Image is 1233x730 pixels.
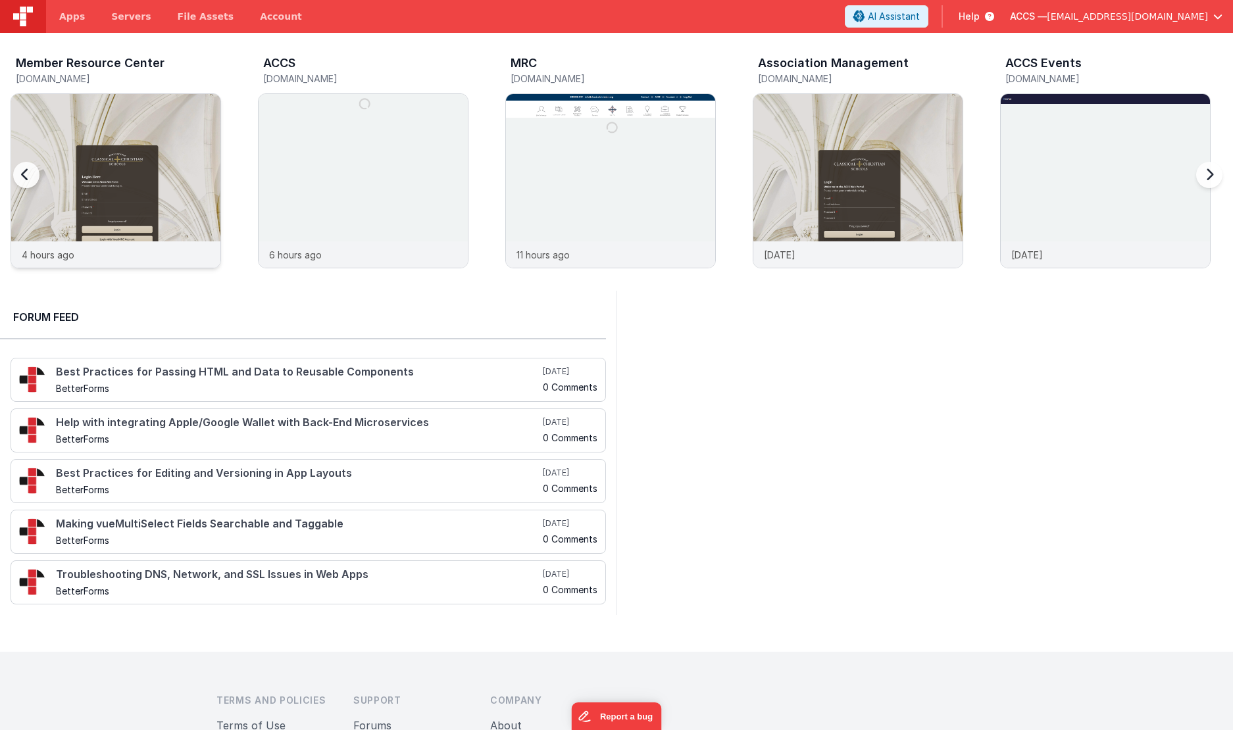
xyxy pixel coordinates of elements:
button: ACCS — [EMAIL_ADDRESS][DOMAIN_NAME] [1010,10,1222,23]
h3: Terms and Policies [216,694,332,707]
h5: [DATE] [543,468,597,478]
h3: Company [490,694,606,707]
h4: Best Practices for Passing HTML and Data to Reusable Components [56,366,540,378]
h4: Help with integrating Apple/Google Wallet with Back-End Microservices [56,417,540,429]
a: Help with integrating Apple/Google Wallet with Back-End Microservices BetterForms [DATE] 0 Comments [11,408,606,452]
p: [DATE] [764,248,795,262]
img: 295_2.png [19,366,45,393]
h2: Forum Feed [13,309,593,325]
img: 295_2.png [19,417,45,443]
img: 295_2.png [19,569,45,595]
a: Best Practices for Passing HTML and Data to Reusable Components BetterForms [DATE] 0 Comments [11,358,606,402]
p: [DATE] [1011,248,1043,262]
h4: Making vueMultiSelect Fields Searchable and Taggable [56,518,540,530]
h5: 0 Comments [543,585,597,595]
span: Apps [59,10,85,23]
span: [EMAIL_ADDRESS][DOMAIN_NAME] [1047,10,1208,23]
h5: [DATE] [543,518,597,529]
button: AI Assistant [845,5,928,28]
p: 11 hours ago [516,248,570,262]
h4: Troubleshooting DNS, Network, and SSL Issues in Web Apps [56,569,540,581]
h5: 0 Comments [543,433,597,443]
h5: [DATE] [543,569,597,579]
img: 295_2.png [19,468,45,494]
h5: [DOMAIN_NAME] [511,74,716,84]
h3: Support [353,694,469,707]
a: Making vueMultiSelect Fields Searchable and Taggable BetterForms [DATE] 0 Comments [11,510,606,554]
iframe: Marker.io feedback button [572,702,662,730]
h3: MRC [511,57,537,70]
h5: [DOMAIN_NAME] [758,74,963,84]
span: Servers [111,10,151,23]
span: Help [959,10,980,23]
h5: BetterForms [56,586,540,596]
h5: [DOMAIN_NAME] [1005,74,1211,84]
p: 6 hours ago [269,248,322,262]
a: Troubleshooting DNS, Network, and SSL Issues in Web Apps BetterForms [DATE] 0 Comments [11,560,606,604]
span: File Assets [178,10,234,23]
h5: BetterForms [56,485,540,495]
img: 295_2.png [19,518,45,545]
h5: [DOMAIN_NAME] [16,74,221,84]
h3: Member Resource Center [16,57,164,70]
h5: [DATE] [543,366,597,377]
h4: Best Practices for Editing and Versioning in App Layouts [56,468,540,479]
span: ACCS — [1010,10,1047,23]
h3: Association Management [758,57,909,70]
h5: 0 Comments [543,483,597,493]
a: Best Practices for Editing and Versioning in App Layouts BetterForms [DATE] 0 Comments [11,459,606,503]
h5: [DATE] [543,417,597,427]
h5: 0 Comments [543,534,597,544]
h3: ACCS [263,57,295,70]
h5: BetterForms [56,434,540,444]
h5: 0 Comments [543,382,597,392]
h5: BetterForms [56,535,540,545]
h5: [DOMAIN_NAME] [263,74,468,84]
h5: BetterForms [56,383,540,393]
span: AI Assistant [868,10,920,23]
h3: ACCS Events [1005,57,1082,70]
